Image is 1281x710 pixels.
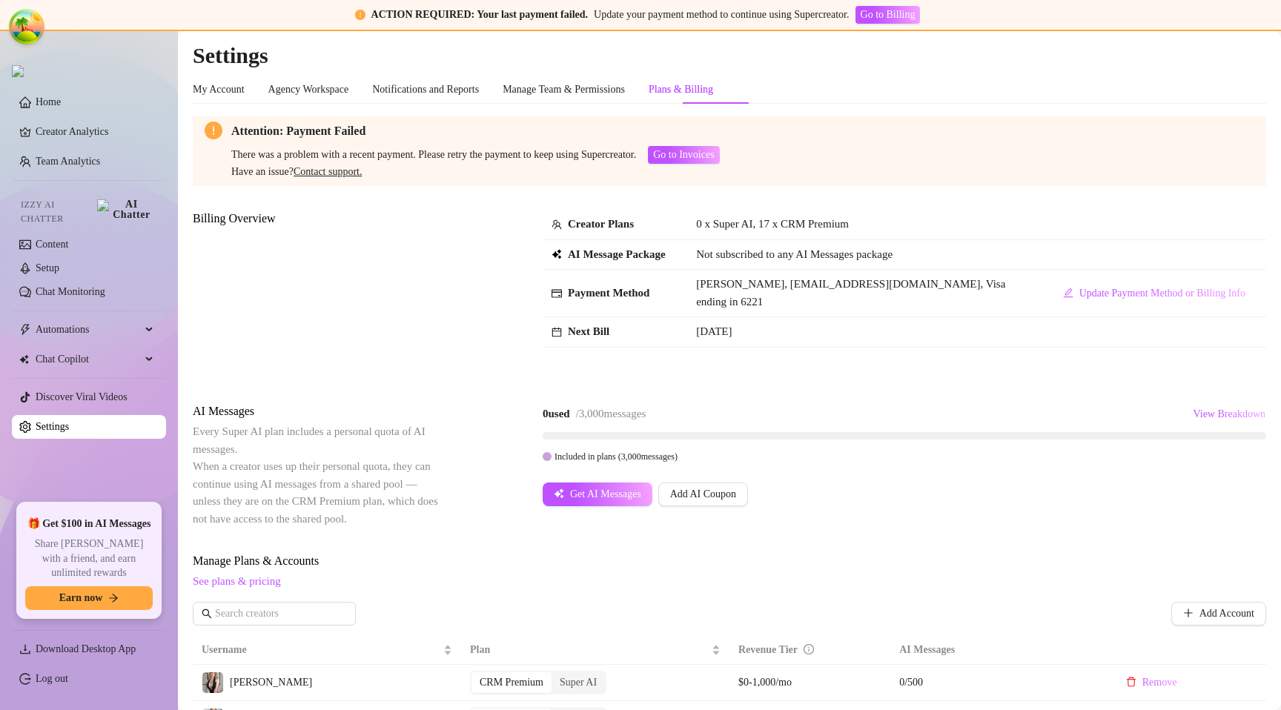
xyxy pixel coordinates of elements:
a: Go to Billing [855,9,921,20]
strong: Payment Method [568,287,649,299]
span: 0 x Super AI, 17 x CRM Premium [696,218,849,230]
span: Remove [1142,677,1177,689]
a: Content [36,239,68,250]
div: Agency Workspace [268,82,349,98]
span: Plan [470,642,709,658]
h2: Settings [193,42,1266,70]
strong: Attention: Payment Failed [231,125,365,137]
div: Manage Team & Permissions [503,82,625,98]
button: Go to Billing [855,6,921,24]
span: Add AI Coupon [670,488,736,500]
span: Add Account [1199,608,1254,620]
span: credit-card [552,288,562,299]
span: delete [1126,677,1136,687]
div: Have an issue? [231,164,720,180]
td: $0-1,000/mo [729,665,890,701]
span: Billing Overview [193,210,442,228]
span: thunderbolt [19,324,31,336]
span: Go to Billing [861,9,916,21]
img: logo.svg [12,65,24,77]
strong: AI Message Package [568,248,666,260]
div: Super AI [552,672,605,693]
span: 🎁 Get $100 in AI Messages [27,517,151,531]
img: Chat Copilot [19,354,29,365]
span: Download Desktop App [36,643,136,654]
button: Update Payment Method or Billing Info [1051,282,1257,305]
span: exclamation-circle [355,10,365,20]
span: exclamation-circle [205,122,222,139]
th: Plan [461,636,729,665]
th: AI Messages [890,636,1105,665]
span: download [19,643,31,655]
span: Username [202,642,440,658]
div: Plans & Billing [649,82,713,98]
span: Get AI Messages [570,488,641,500]
span: AI Messages [193,402,442,420]
span: info-circle [804,644,814,654]
span: team [552,219,562,230]
th: Username [193,636,461,665]
span: 0 / 500 [899,674,1096,691]
a: Discover Viral Videos [36,391,128,402]
button: Get AI Messages [543,482,652,506]
span: Revenue Tier [738,644,798,655]
img: AI Chatter [97,199,154,220]
span: Go to Invoices [653,149,714,161]
span: calendar [552,327,562,337]
span: edit [1063,288,1073,298]
a: Creator Analytics [36,120,154,144]
span: plus [1183,608,1194,618]
span: Earn now [59,592,103,604]
a: Contact support. [294,166,363,177]
div: There was a problem with a recent payment. Please retry the payment to keep using Supercreator. [231,147,636,163]
a: Settings [36,421,69,432]
span: Included in plans ( 3,000 messages) [555,451,678,462]
strong: ACTION REQUIRED: Your last payment failed. [371,9,588,20]
button: Open Tanstack query devtools [12,12,42,42]
span: [PERSON_NAME] [230,677,312,688]
span: Not subscribed to any AI Messages package [696,246,893,264]
a: Log out [36,673,68,684]
span: Update your payment method to continue using Supercreator. [594,9,849,20]
div: Notifications and Reports [372,82,479,98]
a: See plans & pricing [193,575,281,587]
span: Update Payment Method or Billing Info [1079,288,1245,299]
button: Go to Invoices [648,146,719,164]
span: Every Super AI plan includes a personal quota of AI messages. When a creator uses up their person... [193,425,438,525]
div: segmented control [470,671,606,694]
button: Add Account [1171,602,1266,626]
span: [PERSON_NAME], [EMAIL_ADDRESS][DOMAIN_NAME], Visa ending in 6221 [696,278,1005,308]
span: Automations [36,318,141,342]
span: Chat Copilot [36,348,141,371]
a: Chat Monitoring [36,286,105,297]
div: My Account [193,82,245,98]
span: Share [PERSON_NAME] with a friend, and earn unlimited rewards [25,537,153,580]
span: search [202,608,212,619]
button: Add AI Coupon [658,482,748,506]
span: / 3,000 messages [576,408,646,419]
button: Earn nowarrow-right [25,586,153,610]
span: Izzy AI Chatter [21,198,91,226]
strong: 0 used [543,408,570,419]
div: CRM Premium [471,672,552,693]
span: arrow-right [108,593,119,603]
strong: Next Bill [568,325,609,337]
button: View Breakdown [1192,402,1266,426]
span: [DATE] [696,325,732,337]
a: Setup [36,262,59,273]
span: Manage Plans & Accounts [193,552,1266,570]
a: Home [36,96,61,107]
input: Search creators [215,606,335,622]
span: View Breakdown [1193,408,1265,420]
a: Team Analytics [36,156,100,167]
img: Marie Free [202,672,223,693]
button: Remove [1114,671,1189,694]
strong: Creator Plans [568,218,634,230]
